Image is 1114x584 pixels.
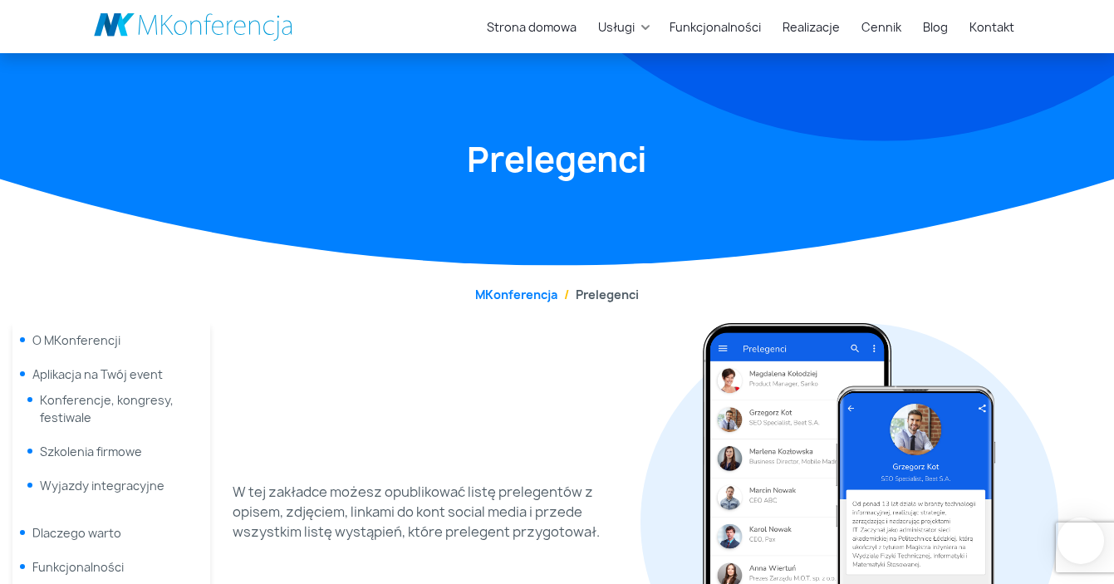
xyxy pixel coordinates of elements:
iframe: Smartsupp widget button [1058,518,1104,564]
a: Realizacje [776,12,847,42]
nav: breadcrumb [94,286,1021,303]
a: Szkolenia firmowe [40,444,142,459]
a: Funkcjonalności [663,12,768,42]
a: Cennik [855,12,908,42]
h1: Prelegenci [94,137,1021,182]
a: Wyjazdy integracyjne [40,478,164,493]
a: Funkcjonalności [32,559,124,575]
a: O MKonferencji [32,332,120,348]
a: Dlaczego warto [32,525,121,541]
span: Aplikacja na Twój event [32,366,163,382]
li: Prelegenci [557,286,639,303]
a: Usługi [591,12,641,42]
a: Konferencje, kongresy, festiwale [40,392,174,425]
a: Blog [916,12,955,42]
a: Kontakt [963,12,1021,42]
a: MKonferencja [475,287,557,302]
a: Strona domowa [480,12,583,42]
p: W tej zakładce możesz opublikować listę prelegentów z opisem, zdjęciem, linkami do kont social me... [233,482,631,542]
